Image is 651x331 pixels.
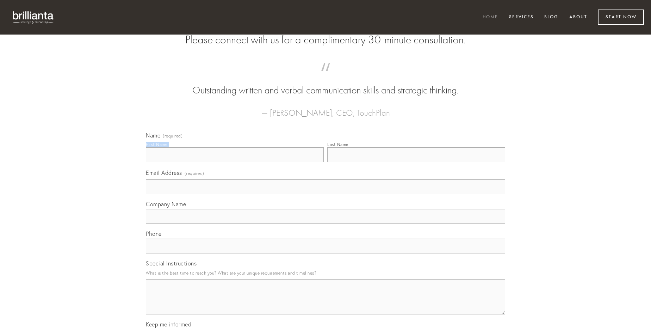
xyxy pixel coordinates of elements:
[146,268,505,278] p: What is the best time to reach you? What are your unique requirements and timelines?
[163,134,182,138] span: (required)
[540,12,563,23] a: Blog
[146,142,167,147] div: First Name
[598,10,644,25] a: Start Now
[504,12,538,23] a: Services
[7,7,60,27] img: brillianta - research, strategy, marketing
[157,70,494,84] span: “
[327,142,348,147] div: Last Name
[146,33,505,47] h2: Please connect with us for a complimentary 30-minute consultation.
[146,230,162,237] span: Phone
[157,70,494,97] blockquote: Outstanding written and verbal communication skills and strategic thinking.
[157,97,494,120] figcaption: — [PERSON_NAME], CEO, TouchPlan
[146,132,160,139] span: Name
[478,12,503,23] a: Home
[146,321,191,328] span: Keep me informed
[146,201,186,208] span: Company Name
[146,169,182,176] span: Email Address
[185,168,204,178] span: (required)
[565,12,592,23] a: About
[146,260,197,267] span: Special Instructions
